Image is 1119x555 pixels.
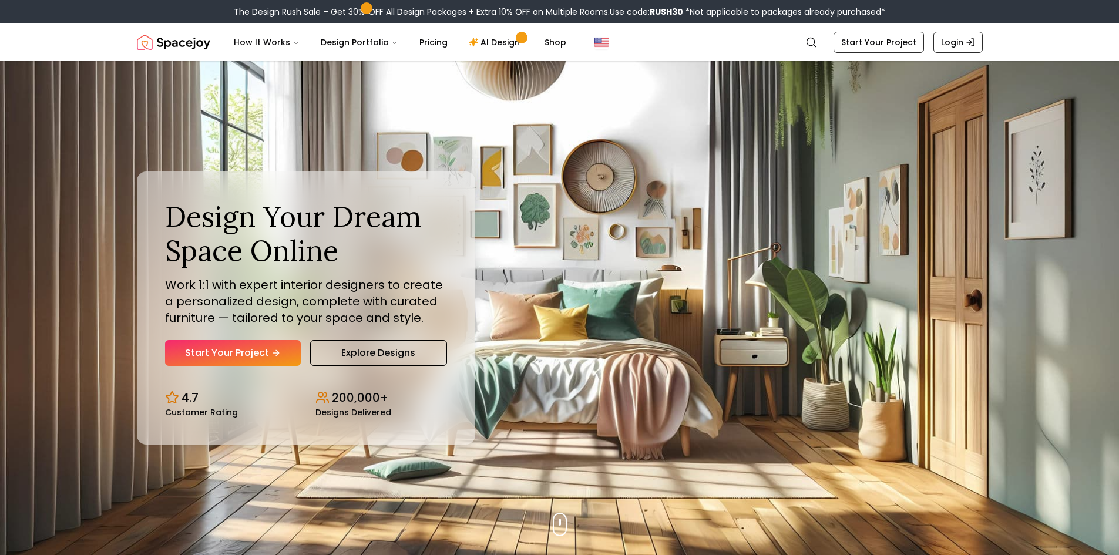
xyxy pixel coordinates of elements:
span: Use code: [610,6,683,18]
a: Start Your Project [834,32,924,53]
a: Shop [535,31,576,54]
small: Customer Rating [165,408,238,416]
img: Spacejoy Logo [137,31,210,54]
a: Explore Designs [310,340,447,366]
p: 200,000+ [332,389,388,406]
button: Design Portfolio [311,31,408,54]
p: Work 1:1 with expert interior designers to create a personalized design, complete with curated fu... [165,277,447,326]
span: *Not applicable to packages already purchased* [683,6,885,18]
a: Pricing [410,31,457,54]
nav: Global [137,23,983,61]
small: Designs Delivered [315,408,391,416]
a: Start Your Project [165,340,301,366]
b: RUSH30 [650,6,683,18]
a: Login [933,32,983,53]
a: Spacejoy [137,31,210,54]
div: The Design Rush Sale – Get 30% OFF All Design Packages + Extra 10% OFF on Multiple Rooms. [234,6,885,18]
div: Design stats [165,380,447,416]
button: How It Works [224,31,309,54]
h1: Design Your Dream Space Online [165,200,447,267]
img: United States [594,35,609,49]
nav: Main [224,31,576,54]
p: 4.7 [182,389,199,406]
a: AI Design [459,31,533,54]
